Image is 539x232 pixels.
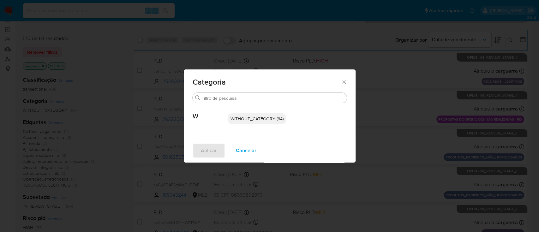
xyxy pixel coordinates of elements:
span: Cancelar [236,144,256,158]
div: WITHOUT_CATEGORY (64) [228,113,286,124]
button: Buscar [195,95,200,100]
span: W [193,103,228,120]
button: Cancelar [228,143,265,158]
button: Fechar [341,79,347,85]
input: Filtro de pesquisa [201,95,344,101]
span: Categoria [193,78,341,86]
span: WITHOUT_CATEGORY (64) [231,116,284,122]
